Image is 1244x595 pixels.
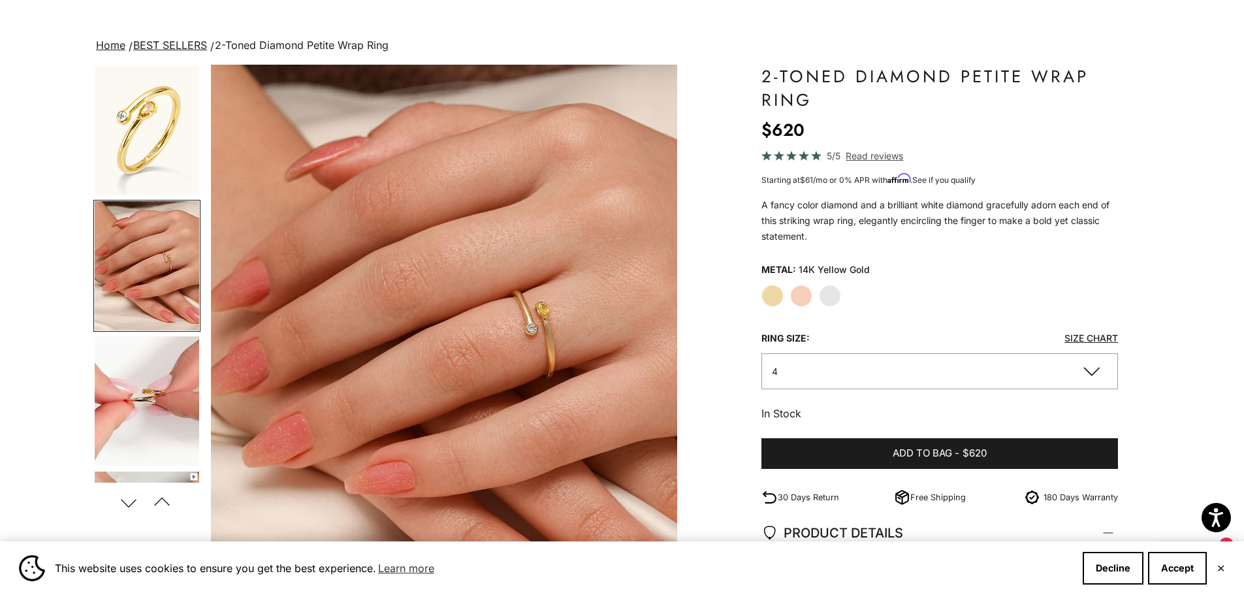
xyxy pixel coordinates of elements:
[133,39,207,52] a: BEST SELLERS
[1064,332,1118,344] a: Size Chart
[93,200,200,332] button: Go to item 4
[93,335,200,467] button: Go to item 5
[772,366,778,377] span: 4
[761,438,1119,470] button: Add to bag-$620
[761,148,1119,163] a: 5/5 Read reviews
[1044,490,1118,504] p: 180 Days Warranty
[95,336,199,466] img: #YellowGold #RoseGold #WhiteGold
[827,148,840,163] span: 5/5
[800,175,813,185] span: $61
[761,65,1119,112] h1: 2-Toned Diamond Petite Wrap Ring
[376,558,436,578] a: Learn more
[761,260,796,280] legend: Metal:
[799,260,870,280] variant-option-value: 14K Yellow Gold
[1083,552,1143,585] button: Decline
[761,509,1119,557] summary: PRODUCT DETAILS
[912,175,976,185] a: See if you qualify - Learn more about Affirm Financing (opens in modal)
[761,175,976,185] span: Starting at /mo or 0% APR with .
[778,490,839,504] p: 30 Days Return
[910,490,966,504] p: Free Shipping
[215,39,389,52] span: 2-Toned Diamond Petite Wrap Ring
[93,37,1151,55] nav: breadcrumbs
[1217,564,1225,572] button: Close
[1148,552,1207,585] button: Accept
[95,201,199,330] img: #YellowGold #RoseGold #WhiteGold
[761,353,1119,389] button: 4
[93,65,200,196] button: Go to item 1
[19,555,45,581] img: Cookie banner
[55,558,1072,578] span: This website uses cookies to ensure you get the best experience.
[761,197,1119,244] p: A fancy color diamond and a brilliant white diamond gracefully adorn each end of this striking wr...
[96,39,125,52] a: Home
[761,117,805,143] sale-price: $620
[963,445,987,462] span: $620
[761,522,903,544] span: PRODUCT DETAILS
[893,445,952,462] span: Add to bag
[761,405,1119,422] p: In Stock
[846,148,903,163] span: Read reviews
[887,174,910,184] span: Affirm
[761,329,810,348] legend: Ring Size:
[95,66,199,195] img: #YellowGold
